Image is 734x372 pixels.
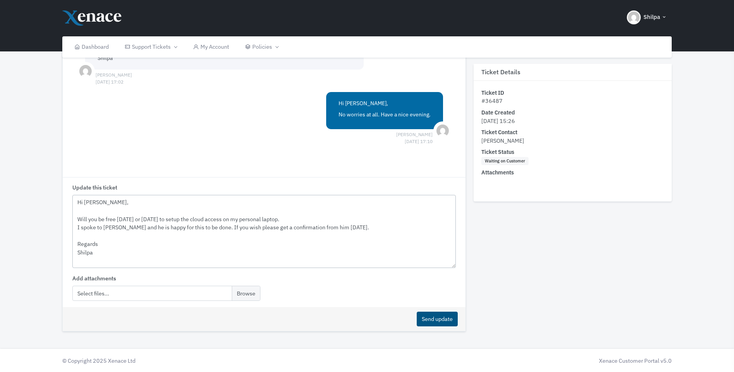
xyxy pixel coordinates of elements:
[481,169,664,177] dt: Attachments
[481,108,664,117] dt: Date Created
[481,97,503,105] span: #36487
[481,157,528,166] span: Waiting on Customer
[643,13,660,22] span: Shilpa
[481,128,664,137] dt: Ticket Contact
[481,89,664,97] dt: Ticket ID
[96,72,132,78] span: [PERSON_NAME] [DATE] 17:02
[58,357,367,365] div: © Copyright 2025 Xenace Ltd
[72,183,117,192] label: Update this ticket
[66,36,117,58] a: Dashboard
[98,6,351,61] span: Hi [PERSON_NAME], [PERSON_NAME] has been very busy [DATE] and I have just come back from a week o...
[116,36,185,58] a: Support Tickets
[72,274,116,283] label: Add attachments
[237,36,286,58] a: Policies
[396,131,433,138] span: [PERSON_NAME] [DATE] 17:10
[339,111,431,119] p: No worries at all. Have a nice evening.
[481,148,664,157] dt: Ticket Status
[622,4,672,31] button: Shilpa
[371,357,672,365] div: Xenace Customer Portal v5.0
[339,99,431,108] p: Hi [PERSON_NAME],
[417,312,458,327] button: Send update
[481,117,515,125] span: [DATE] 15:26
[627,10,641,24] img: Header Avatar
[481,137,524,144] span: [PERSON_NAME]
[474,64,672,81] h3: Ticket Details
[185,36,237,58] a: My Account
